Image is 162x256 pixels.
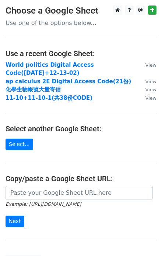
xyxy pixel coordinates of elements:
[145,87,156,92] small: View
[138,62,156,68] a: View
[145,95,156,101] small: View
[6,6,156,16] h3: Choose a Google Sheet
[6,201,81,207] small: Example: [URL][DOMAIN_NAME]
[6,86,61,93] a: 化學生物帳號大量寄信
[6,19,156,27] p: Use one of the options below...
[145,79,156,84] small: View
[138,78,156,85] a: View
[6,49,156,58] h4: Use a recent Google Sheet:
[145,62,156,68] small: View
[6,95,92,101] a: 11-10+11-10-1(共38份CODE)
[6,174,156,183] h4: Copy/paste a Google Sheet URL:
[6,124,156,133] h4: Select another Google Sheet:
[6,216,24,227] input: Next
[6,139,33,150] a: Select...
[6,78,131,85] a: ap calculus 2E Digital Access Code(21份)
[138,95,156,101] a: View
[138,86,156,93] a: View
[6,62,94,77] a: World politics Digital Access Code([DATE]+12-13-02)
[6,186,153,200] input: Paste your Google Sheet URL here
